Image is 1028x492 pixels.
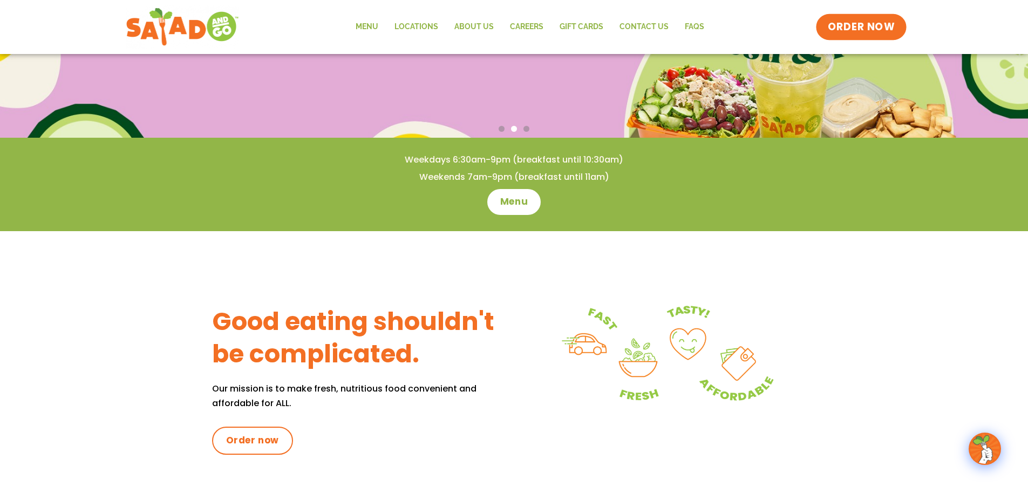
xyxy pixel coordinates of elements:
[500,196,528,208] span: Menu
[348,15,712,39] nav: Menu
[22,154,1006,166] h4: Weekdays 6:30am-9pm (breakfast until 10:30am)
[502,15,552,39] a: Careers
[511,126,517,132] span: Go to slide 2
[487,189,541,215] a: Menu
[970,434,1000,464] img: wpChatIcon
[828,20,895,34] span: ORDER NOW
[226,434,279,447] span: Order now
[212,427,293,455] a: Order now
[677,15,712,39] a: FAQs
[523,126,529,132] span: Go to slide 3
[212,381,514,410] p: Our mission is to make fresh, nutritious food convenient and affordable for ALL.
[348,15,386,39] a: Menu
[611,15,677,39] a: Contact Us
[816,14,907,40] a: ORDER NOW
[446,15,502,39] a: About Us
[386,15,446,39] a: Locations
[22,171,1006,183] h4: Weekends 7am-9pm (breakfast until 11am)
[212,306,514,370] h3: Good eating shouldn't be complicated.
[126,5,240,49] img: new-SAG-logo-768×292
[499,126,505,132] span: Go to slide 1
[552,15,611,39] a: GIFT CARDS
